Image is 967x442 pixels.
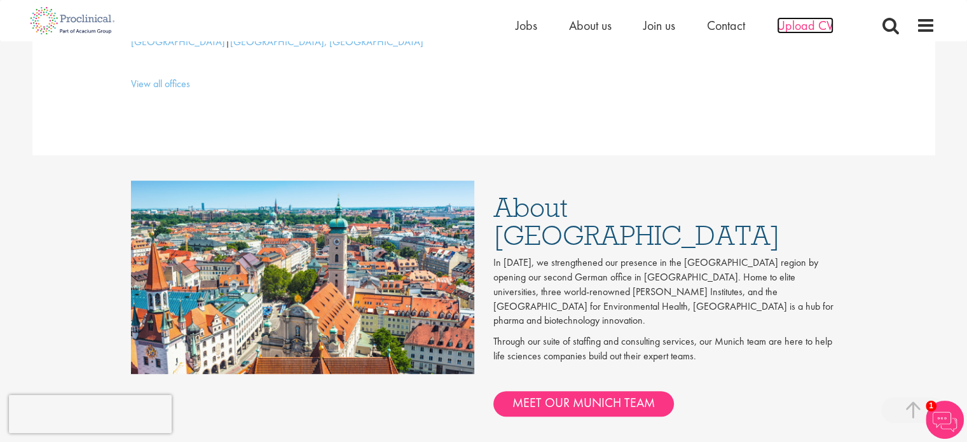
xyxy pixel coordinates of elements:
p: In [DATE], we strengthened our presence in the [GEOGRAPHIC_DATA] region by opening our second Ger... [493,256,837,328]
a: Jobs [516,17,537,34]
p: Through our suite of staffing and consulting services, our Munich team are here to help life scie... [493,335,837,364]
span: 1 [926,401,936,411]
a: About us [569,17,612,34]
a: [GEOGRAPHIC_DATA], [GEOGRAPHIC_DATA] [230,35,423,48]
a: MEET OUR MUNICH TEAM [493,391,674,417]
img: Chatbot [926,401,964,439]
a: Upload CV [777,17,833,34]
iframe: reCAPTCHA [9,395,172,433]
a: Join us [643,17,675,34]
h1: About [GEOGRAPHIC_DATA] [493,193,837,249]
a: Contact [707,17,745,34]
a: View all offices [131,77,190,90]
